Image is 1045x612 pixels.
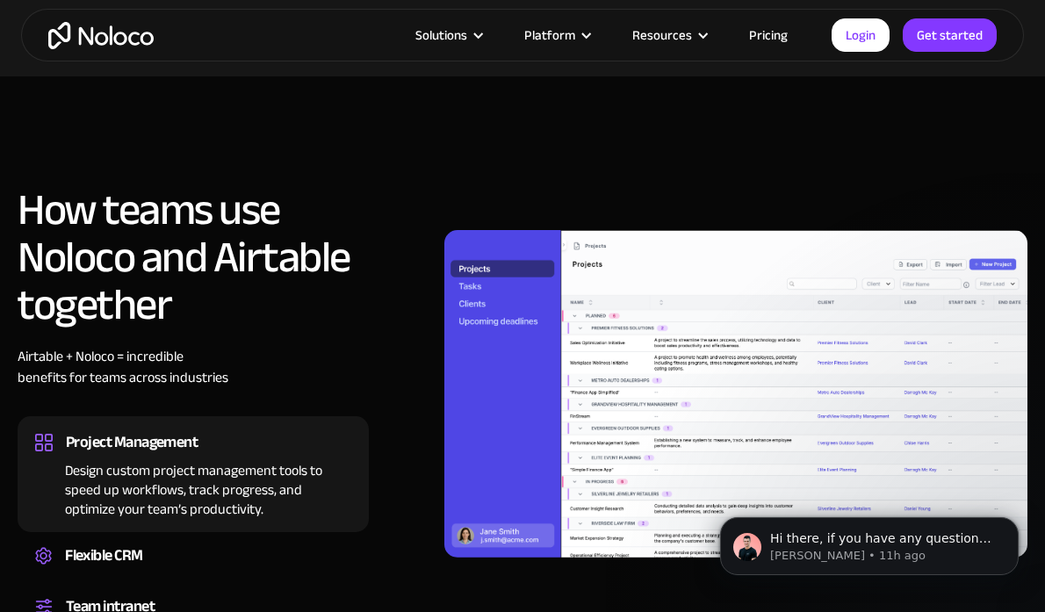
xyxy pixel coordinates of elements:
[18,346,369,414] div: Airtable + Noloco = incredible benefits for teams across industries
[524,24,575,47] div: Platform
[727,24,810,47] a: Pricing
[35,569,351,574] div: Create a custom CRM that you can adapt to your business’s needs, centralize your workflows, and m...
[66,429,198,456] div: Project Management
[18,186,369,328] h2: How teams use Noloco and Airtable together
[502,24,610,47] div: Platform
[832,18,890,52] a: Login
[35,456,351,519] div: Design custom project management tools to speed up workflows, track progress, and optimize your t...
[903,18,997,52] a: Get started
[632,24,692,47] div: Resources
[415,24,467,47] div: Solutions
[65,543,143,569] div: Flexible CRM
[610,24,727,47] div: Resources
[694,480,1045,603] iframe: Intercom notifications message
[393,24,502,47] div: Solutions
[48,22,154,49] a: home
